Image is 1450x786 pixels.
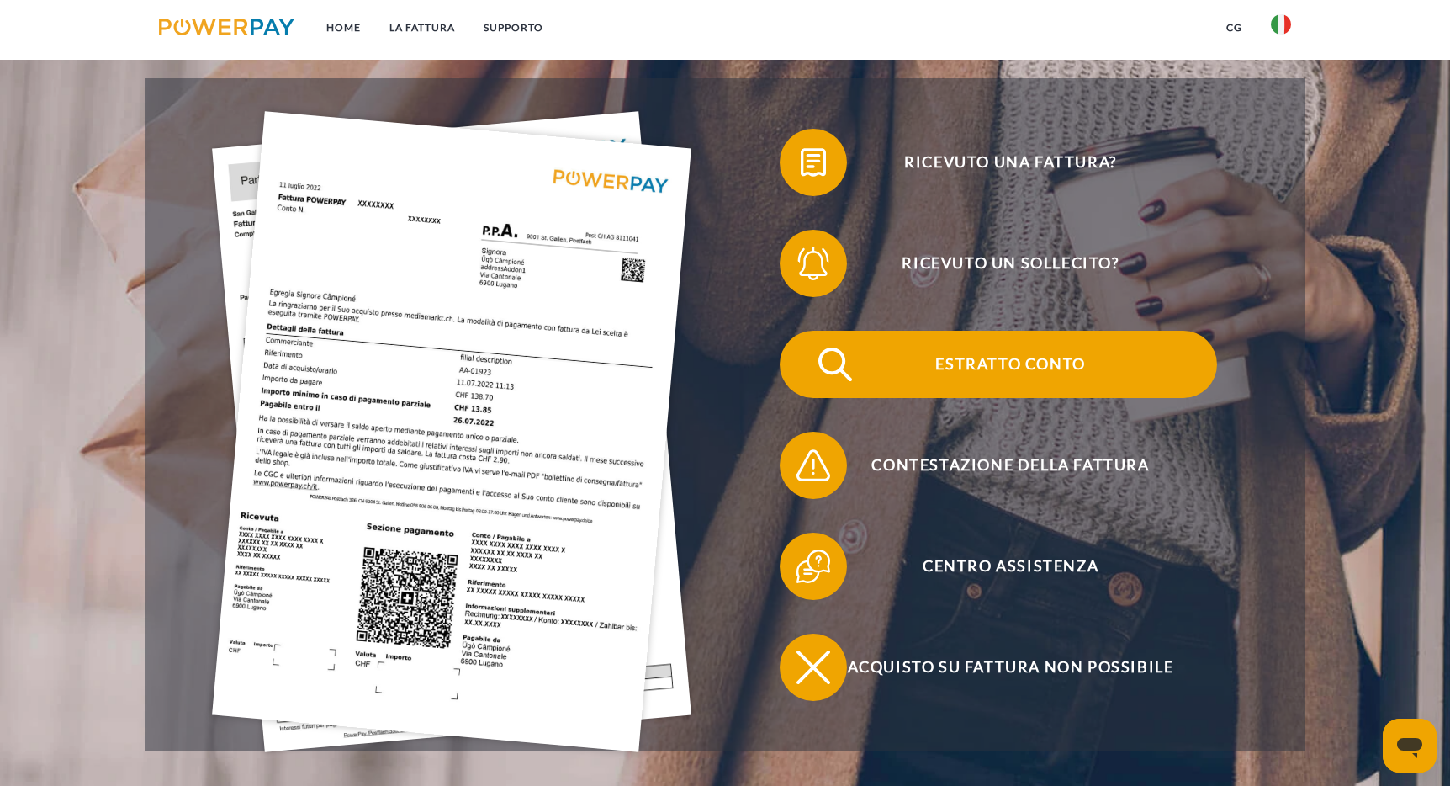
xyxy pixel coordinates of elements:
img: qb_close.svg [792,646,834,688]
a: CG [1212,13,1257,43]
img: it [1271,14,1291,35]
img: qb_warning.svg [792,444,834,486]
button: Centro assistenza [780,533,1217,600]
span: Ricevuto un sollecito? [804,230,1216,297]
button: Estratto conto [780,331,1217,398]
img: logo-powerpay.svg [159,19,294,35]
button: Ricevuto una fattura? [780,129,1217,196]
button: Acquisto su fattura non possibile [780,634,1217,701]
span: Estratto conto [804,331,1216,398]
button: Contestazione della fattura [780,432,1217,499]
button: Ricevuto un sollecito? [780,230,1217,297]
img: qb_bell.svg [792,242,834,284]
img: qb_help.svg [792,545,834,587]
a: Supporto [469,13,558,43]
span: Contestazione della fattura [804,432,1216,499]
a: LA FATTURA [375,13,469,43]
a: Home [312,13,375,43]
img: qb_bill.svg [792,141,834,183]
img: single_invoice_powerpay_it.jpg [212,111,691,752]
img: qb_search.svg [814,343,856,385]
span: Ricevuto una fattura? [804,129,1216,196]
span: Centro assistenza [804,533,1216,600]
iframe: Pulsante per aprire la finestra di messaggistica [1383,719,1437,773]
span: Acquisto su fattura non possibile [804,634,1216,701]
